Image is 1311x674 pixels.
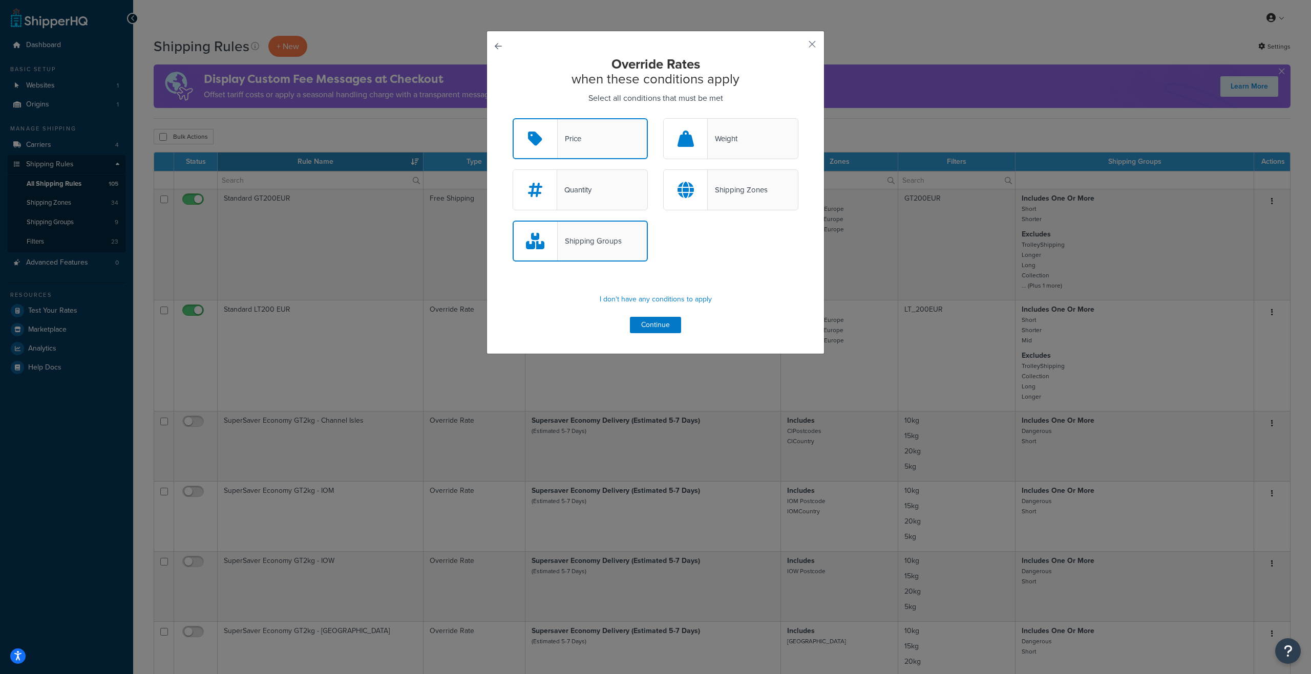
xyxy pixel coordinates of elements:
p: I don't have any conditions to apply [513,292,798,307]
div: Weight [708,132,737,146]
button: Open Resource Center [1275,638,1301,664]
p: Select all conditions that must be met [513,91,798,105]
div: Shipping Zones [708,183,768,197]
div: Price [558,132,581,146]
div: Shipping Groups [558,234,622,248]
div: Quantity [557,183,591,197]
button: Continue [630,317,681,333]
h2: when these conditions apply [513,57,798,86]
strong: Override Rates [611,54,700,74]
